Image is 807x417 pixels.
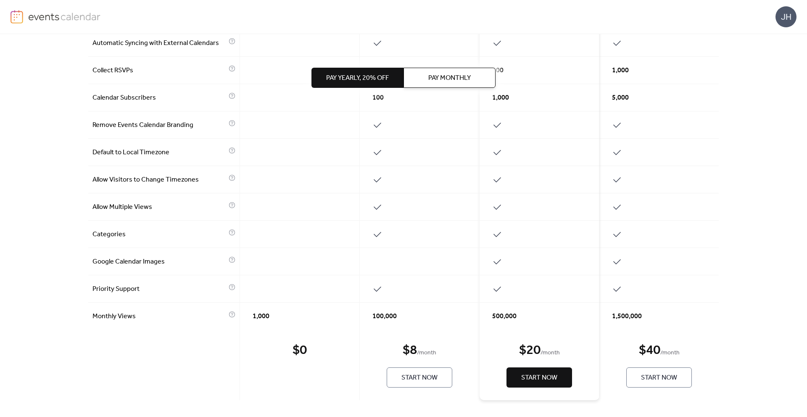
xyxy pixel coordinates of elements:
span: Monthly Views [92,311,227,322]
span: 1,000 [612,66,629,76]
span: Allow Visitors to Change Timezones [92,175,227,185]
span: 200 [492,66,504,76]
span: Pay Monthly [428,73,471,83]
span: 1,000 [492,93,509,103]
span: Start Now [521,373,557,383]
span: Categories [92,230,227,240]
img: logo-type [28,10,101,23]
span: / month [417,348,436,358]
span: Remove Events Calendar Branding [92,120,227,130]
div: $ 20 [519,342,541,359]
div: $ 8 [403,342,417,359]
span: Collect RSVPs [92,66,227,76]
span: Start Now [641,373,677,383]
span: 500,000 [492,311,517,322]
div: $ 40 [639,342,660,359]
button: Start Now [626,367,692,388]
button: Pay Monthly [403,68,496,88]
div: JH [775,6,796,27]
span: 1,500,000 [612,311,642,322]
button: Start Now [387,367,452,388]
button: Start Now [506,367,572,388]
span: 5,000 [612,93,629,103]
button: Pay Yearly, 20% off [311,68,403,88]
div: $ 0 [293,342,307,359]
span: Allow Multiple Views [92,202,227,212]
span: Priority Support [92,284,227,294]
span: 100,000 [372,311,397,322]
span: Pay Yearly, 20% off [326,73,389,83]
span: Start Now [401,373,438,383]
img: logo [11,10,23,24]
span: Automatic Syncing with External Calendars [92,38,227,48]
span: Calendar Subscribers [92,93,227,103]
span: Default to Local Timezone [92,148,227,158]
span: Google Calendar Images [92,257,227,267]
span: / month [660,348,680,358]
span: / month [541,348,560,358]
span: 1,000 [253,311,269,322]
